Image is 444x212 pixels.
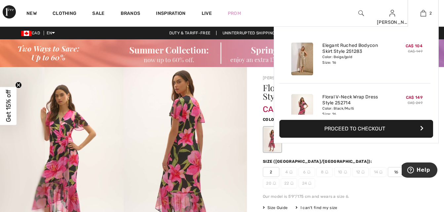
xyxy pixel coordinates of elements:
div: Color: Black/Multi Size: 16 [322,106,387,117]
span: 16 [388,167,404,177]
span: EN [47,31,55,35]
img: ring-m.svg [379,170,383,174]
img: My Bag [421,9,426,17]
a: Floral V-Neck Wrap Dress Style 252714 [322,94,387,106]
div: Size ([GEOGRAPHIC_DATA]/[GEOGRAPHIC_DATA]): [263,159,373,164]
s: CA$ 249 [408,101,423,105]
span: 2 [263,167,279,177]
a: Clothing [53,11,76,18]
iframe: Opens a widget where you can find more information [402,162,437,179]
img: My Info [389,9,395,17]
span: 20 [263,178,279,188]
img: ring-m.svg [361,170,365,174]
img: ring-m.svg [290,182,294,185]
a: 2 [408,9,438,17]
a: Brands [121,11,141,18]
img: ring-m.svg [289,170,293,174]
span: Size Guide [263,205,288,211]
img: Elegant Ruched Bodycon Skirt Style 251283 [291,43,313,75]
span: CAD [21,31,43,35]
span: Color: [263,117,278,122]
span: CA$ 149 [263,98,294,114]
div: Color: Beige/gold Size: 16 [322,54,387,65]
a: Prom [228,10,241,17]
img: ring-m.svg [325,170,328,174]
div: [PERSON_NAME] [377,19,407,26]
span: 4 [281,167,297,177]
span: 8 [316,167,333,177]
img: ring-m.svg [273,182,276,185]
img: ring-m.svg [344,170,347,174]
a: Sale [92,11,104,18]
a: [PERSON_NAME] [263,76,296,80]
span: 14 [370,167,386,177]
span: 12 [352,167,369,177]
span: Get 15% off [5,90,12,122]
span: Inspiration [156,11,185,18]
img: 1ère Avenue [3,5,16,18]
img: Floral V-Neck Wrap Dress Style 252714 [291,94,313,127]
img: Canadian Dollar [21,31,32,36]
span: 10 [334,167,351,177]
img: ring-m.svg [307,170,310,174]
span: 2 [429,10,432,16]
a: Elegant Ruched Bodycon Skirt Style 251283 [322,43,387,54]
img: search the website [358,9,364,17]
span: 24 [299,178,315,188]
div: I can't find my size [296,205,337,211]
div: Our model is 5'9"/175 cm and wears a size 6. [263,194,428,199]
span: 22 [281,178,297,188]
span: CA$ 104 [406,44,423,48]
a: Live [202,10,212,17]
div: Black/Multi [264,127,281,152]
a: Sign In [389,10,395,16]
span: 6 [299,167,315,177]
h1: Floral V-neck Wrap Dress Style 252714 [263,84,401,101]
span: CA$ 149 [406,95,423,100]
a: New [26,11,37,18]
button: Proceed to Checkout [279,120,433,138]
img: ring-m.svg [308,182,311,185]
button: Close teaser [15,82,22,88]
s: CA$ 149 [408,49,423,53]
